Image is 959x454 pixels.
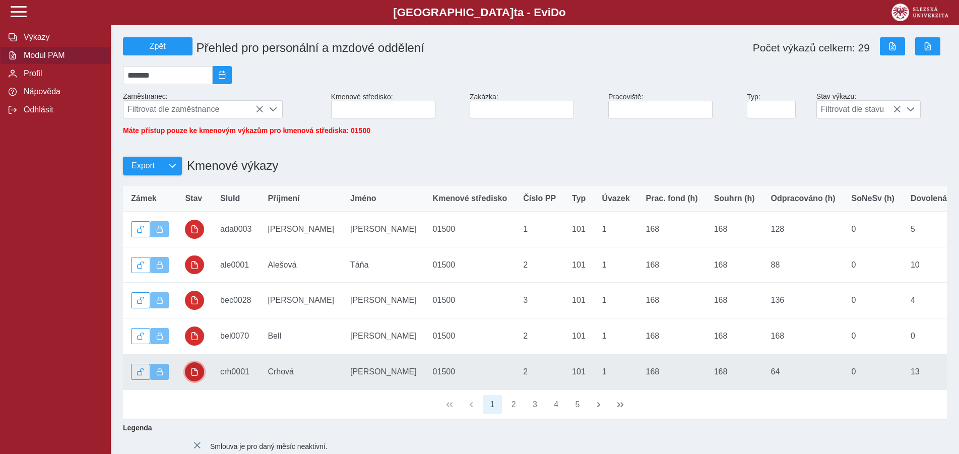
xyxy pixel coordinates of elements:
div: Typ: [743,89,812,122]
button: Odemknout výkaz. [131,364,150,380]
span: t [514,6,517,19]
span: Prac. fond (h) [646,194,698,203]
button: uzamčeno [185,362,204,381]
button: uzamčeno [185,255,204,275]
td: 0 [844,318,903,354]
td: 168 [706,212,763,247]
td: 88 [763,247,844,283]
td: 101 [564,283,594,318]
span: Modul PAM [21,51,102,60]
span: Úvazek [602,194,629,203]
span: Profil [21,69,102,78]
button: Odemknout výkaz. [131,257,150,273]
td: 0 [844,212,903,247]
button: Výkaz uzamčen. [150,292,169,308]
td: 2 [515,247,564,283]
td: 168 [706,247,763,283]
button: 1 [483,395,502,414]
td: 168 [638,318,706,354]
td: Bell [260,318,342,354]
button: Export do PDF [915,37,940,55]
span: Typ [572,194,586,203]
span: Jméno [350,194,376,203]
td: 168 [706,283,763,318]
b: [GEOGRAPHIC_DATA] a - Evi [30,6,929,19]
span: o [559,6,566,19]
td: ale0001 [212,247,260,283]
button: Odemknout výkaz. [131,328,150,344]
span: Nápověda [21,87,102,96]
span: Filtrovat dle stavu [817,101,902,118]
td: 168 [706,318,763,354]
td: 1 [594,354,637,390]
td: 1 [594,212,637,247]
td: 01500 [425,354,516,390]
button: 4 [547,395,566,414]
td: 168 [706,354,763,390]
button: Výkaz uzamčen. [150,221,169,237]
span: Souhrn (h) [714,194,755,203]
td: [PERSON_NAME] [260,283,342,318]
td: 101 [564,212,594,247]
td: 136 [763,283,844,318]
td: 128 [763,212,844,247]
h1: Přehled pro personální a mzdové oddělení [193,37,609,59]
td: 1 [515,212,564,247]
div: Zakázka: [466,89,604,122]
span: D [551,6,559,19]
img: logo_web_su.png [891,4,948,21]
td: 1 [594,247,637,283]
span: Odhlásit [21,105,102,114]
span: SoNeSv (h) [852,194,894,203]
td: 01500 [425,212,516,247]
td: 01500 [425,283,516,318]
td: 64 [763,354,844,390]
span: Počet výkazů celkem: 29 [753,42,870,54]
span: Kmenové středisko [433,194,507,203]
button: Odemknout výkaz. [131,221,150,237]
span: Filtrovat dle zaměstnance [123,101,264,118]
span: Zpět [127,42,188,51]
td: [PERSON_NAME] [260,212,342,247]
td: 1 [594,283,637,318]
td: 0 [844,283,903,318]
span: Export [132,161,155,170]
td: 3 [515,283,564,318]
td: 01500 [425,318,516,354]
td: Táňa [342,247,425,283]
td: 2 [515,354,564,390]
td: 01500 [425,247,516,283]
span: SluId [220,194,240,203]
td: ada0003 [212,212,260,247]
button: Export [123,157,163,175]
span: Výkazy [21,33,102,42]
td: 0 [844,354,903,390]
button: Odemknout výkaz. [131,292,150,308]
h1: Kmenové výkazy [182,154,278,178]
td: [PERSON_NAME] [342,283,425,318]
td: 168 [638,354,706,390]
button: Zpět [123,37,193,55]
td: 1 [594,318,637,354]
td: 101 [564,354,594,390]
td: 2 [515,318,564,354]
button: uzamčeno [185,291,204,310]
div: Zaměstnanec: [119,88,327,122]
td: Crhová [260,354,342,390]
div: Stav výkazu: [812,88,951,122]
b: Legenda [119,420,943,436]
span: Stav [185,194,202,203]
button: Výkaz uzamčen. [150,364,169,380]
td: 101 [564,318,594,354]
button: uzamčeno [185,220,204,239]
button: uzamčeno [185,327,204,346]
td: crh0001 [212,354,260,390]
button: 2 [504,395,523,414]
button: Výkaz uzamčen. [150,257,169,273]
button: Výkaz uzamčen. [150,328,169,344]
td: 168 [638,247,706,283]
td: 168 [638,212,706,247]
td: 168 [763,318,844,354]
button: 5 [568,395,587,414]
td: Alešová [260,247,342,283]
